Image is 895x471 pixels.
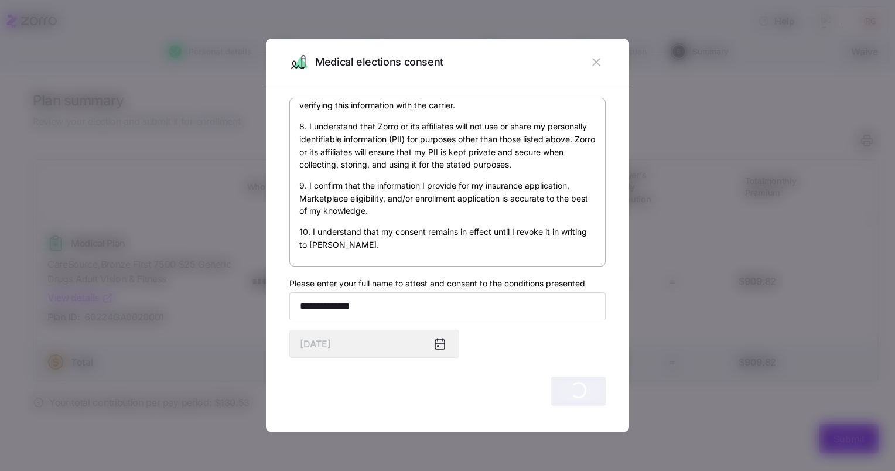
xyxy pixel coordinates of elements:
[315,54,443,71] span: Medical elections consent
[289,277,585,290] label: Please enter your full name to attest and consent to the conditions presented
[299,120,596,171] p: 8. I understand that Zorro or its affiliates will not use or share my personally identifiable inf...
[299,179,596,217] p: 9. I confirm that the information I provide for my insurance application, Marketplace eligibility...
[289,330,459,358] input: MM/DD/YYYY
[299,226,596,251] p: 10. I understand that my consent remains in effect until I revoke it in writing to [PERSON_NAME].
